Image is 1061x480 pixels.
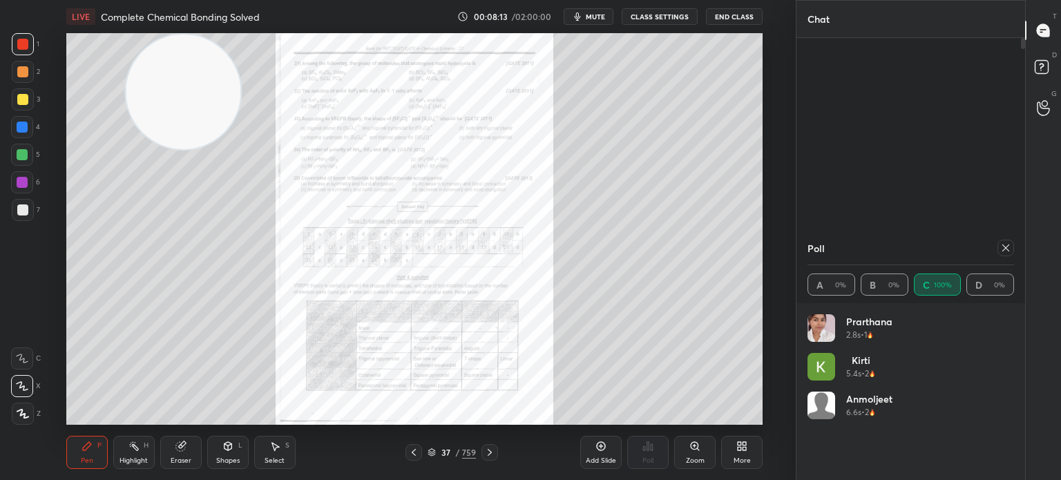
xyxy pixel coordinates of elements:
h4: Poll [807,241,825,256]
h4: Prarthana [846,314,892,329]
div: 37 [439,448,452,457]
h4: Anmoljeet [846,392,892,406]
div: Pen [81,457,93,464]
h5: 6.6s [846,406,861,419]
div: 7 [12,199,40,221]
button: End Class [706,8,763,25]
h5: 2.8s [846,329,861,341]
img: streak-poll-icon.44701ccd.svg [869,409,875,416]
div: 2 [12,61,40,83]
div: 6 [11,171,40,193]
img: streak-poll-icon.44701ccd.svg [869,370,875,377]
div: S [285,442,289,449]
img: streak-poll-icon.44701ccd.svg [867,332,873,338]
div: Add Slide [586,457,616,464]
h5: 5.4s [846,367,861,380]
div: L [238,442,242,449]
div: Eraser [171,457,191,464]
h5: 1 [864,329,867,341]
h5: 2 [865,367,869,380]
h5: • [861,406,865,419]
h5: 2 [865,406,869,419]
div: 4 [11,116,40,138]
div: Z [12,403,41,425]
h4: Kirti [846,353,875,367]
div: Zoom [686,457,705,464]
div: grid [807,314,1014,480]
div: Highlight [120,457,148,464]
img: 3 [807,353,835,381]
div: 1 [12,33,39,55]
div: X [11,375,41,397]
p: G [1051,88,1057,99]
button: CLASS SETTINGS [622,8,698,25]
div: Shapes [216,457,240,464]
div: 3 [12,88,40,111]
div: / [455,448,459,457]
p: Chat [796,1,841,37]
div: H [144,442,149,449]
div: LIVE [66,8,95,25]
div: More [734,457,751,464]
img: 74387b3f5c394bb1b2528a0187cf8faa.jpg [807,314,835,342]
span: mute [586,12,605,21]
h4: Complete Chemical Bonding Solved [101,10,260,23]
p: D [1052,50,1057,60]
div: 5 [11,144,40,166]
h5: • [861,329,864,341]
div: P [97,442,102,449]
div: Select [265,457,285,464]
div: C [11,347,41,369]
p: T [1053,11,1057,21]
div: 759 [462,446,476,459]
h5: • [861,367,865,380]
img: default.png [807,392,835,419]
button: mute [564,8,613,25]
